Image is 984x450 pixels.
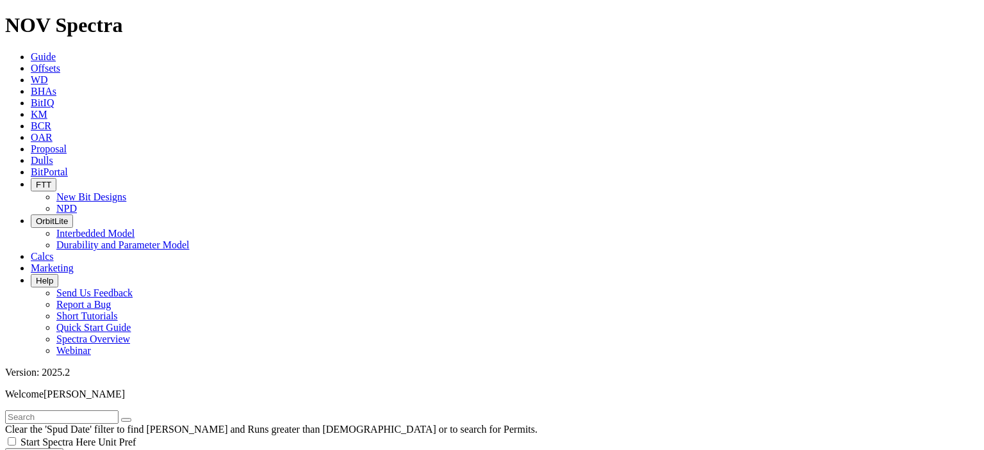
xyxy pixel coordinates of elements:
a: Webinar [56,345,91,356]
a: WD [31,74,48,85]
a: Marketing [31,262,74,273]
a: Offsets [31,63,60,74]
span: Unit Pref [98,437,136,447]
a: Guide [31,51,56,62]
input: Start Spectra Here [8,437,16,446]
span: Clear the 'Spud Date' filter to find [PERSON_NAME] and Runs greater than [DEMOGRAPHIC_DATA] or to... [5,424,537,435]
div: Version: 2025.2 [5,367,979,378]
button: Help [31,274,58,287]
a: NPD [56,203,77,214]
button: OrbitLite [31,214,73,228]
a: BitPortal [31,166,68,177]
span: FTT [36,180,51,189]
a: BitIQ [31,97,54,108]
button: FTT [31,178,56,191]
a: BCR [31,120,51,131]
a: OAR [31,132,53,143]
a: Short Tutorials [56,310,118,321]
input: Search [5,410,119,424]
a: Proposal [31,143,67,154]
a: Calcs [31,251,54,262]
a: Interbedded Model [56,228,135,239]
a: Spectra Overview [56,333,130,344]
a: Send Us Feedback [56,287,133,298]
span: [PERSON_NAME] [44,389,125,399]
a: Report a Bug [56,299,111,310]
span: OrbitLite [36,216,68,226]
a: New Bit Designs [56,191,126,202]
p: Welcome [5,389,979,400]
a: Dulls [31,155,53,166]
span: Help [36,276,53,285]
a: BHAs [31,86,56,97]
a: Quick Start Guide [56,322,131,333]
a: Durability and Parameter Model [56,239,190,250]
h1: NOV Spectra [5,13,979,37]
span: Start Spectra Here [20,437,95,447]
a: KM [31,109,47,120]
